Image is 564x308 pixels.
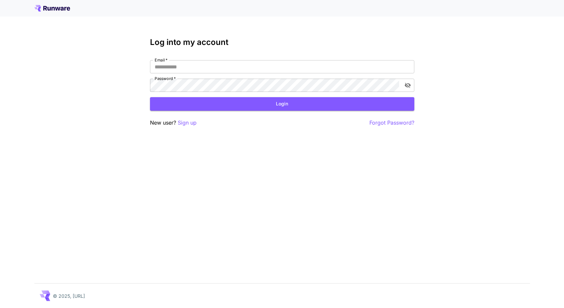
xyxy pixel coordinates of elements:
[402,79,414,91] button: toggle password visibility
[155,76,176,81] label: Password
[369,119,414,127] button: Forgot Password?
[150,97,414,111] button: Login
[155,57,168,63] label: Email
[150,38,414,47] h3: Log into my account
[178,119,197,127] button: Sign up
[150,119,197,127] p: New user?
[53,292,85,299] p: © 2025, [URL]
